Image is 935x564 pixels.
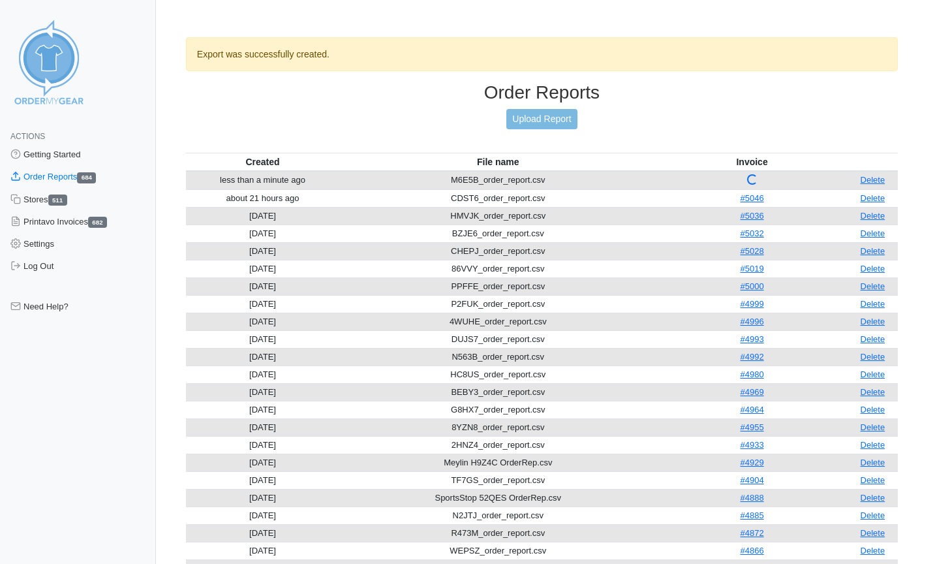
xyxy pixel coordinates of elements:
[186,153,339,171] th: Created
[186,507,339,524] td: [DATE]
[339,225,656,242] td: BZJE6_order_report.csv
[339,471,656,489] td: TF7GS_order_report.csv
[861,528,885,538] a: Delete
[861,387,885,397] a: Delete
[77,172,96,183] span: 684
[88,217,107,228] span: 682
[186,171,339,190] td: less than a minute ago
[186,207,339,225] td: [DATE]
[186,37,898,71] div: Export was successfully created.
[861,352,885,362] a: Delete
[186,242,339,260] td: [DATE]
[861,246,885,256] a: Delete
[861,458,885,467] a: Delete
[339,313,656,330] td: 4WUHE_order_report.csv
[861,193,885,203] a: Delete
[861,493,885,503] a: Delete
[861,334,885,344] a: Delete
[861,422,885,432] a: Delete
[186,82,898,104] h3: Order Reports
[339,260,656,277] td: 86VVY_order_report.csv
[861,299,885,309] a: Delete
[48,195,67,206] span: 511
[741,493,764,503] a: #4888
[339,401,656,418] td: G8HX7_order_report.csv
[861,510,885,520] a: Delete
[741,458,764,467] a: #4929
[186,260,339,277] td: [DATE]
[741,193,764,203] a: #5046
[339,171,656,190] td: M6E5B_order_report.csv
[861,440,885,450] a: Delete
[186,277,339,295] td: [DATE]
[741,264,764,274] a: #5019
[741,387,764,397] a: #4969
[339,418,656,436] td: 8YZN8_order_report.csv
[861,264,885,274] a: Delete
[741,546,764,556] a: #4866
[186,330,339,348] td: [DATE]
[339,436,656,454] td: 2HNZ4_order_report.csv
[186,524,339,542] td: [DATE]
[741,352,764,362] a: #4992
[186,454,339,471] td: [DATE]
[186,295,339,313] td: [DATE]
[861,228,885,238] a: Delete
[861,175,885,185] a: Delete
[339,507,656,524] td: N2JTJ_order_report.csv
[339,383,656,401] td: BEBY3_order_report.csv
[741,475,764,485] a: #4904
[339,366,656,383] td: HC8US_order_report.csv
[339,207,656,225] td: HMVJK_order_report.csv
[339,524,656,542] td: R473M_order_report.csv
[186,383,339,401] td: [DATE]
[861,317,885,326] a: Delete
[339,489,656,507] td: SportsStop 52QES OrderRep.csv
[741,422,764,432] a: #4955
[339,330,656,348] td: DUJS7_order_report.csv
[861,281,885,291] a: Delete
[186,366,339,383] td: [DATE]
[10,132,45,141] span: Actions
[186,313,339,330] td: [DATE]
[861,211,885,221] a: Delete
[339,189,656,207] td: CDST6_order_report.csv
[741,246,764,256] a: #5028
[186,189,339,207] td: about 21 hours ago
[339,295,656,313] td: P2FUK_order_report.csv
[741,317,764,326] a: #4996
[741,528,764,538] a: #4872
[339,542,656,559] td: WEPSZ_order_report.csv
[741,299,764,309] a: #4999
[741,440,764,450] a: #4933
[186,418,339,436] td: [DATE]
[741,510,764,520] a: #4885
[506,109,577,129] a: Upload Report
[339,153,656,171] th: File name
[186,348,339,366] td: [DATE]
[741,211,764,221] a: #5036
[861,405,885,415] a: Delete
[656,153,847,171] th: Invoice
[741,405,764,415] a: #4964
[861,369,885,379] a: Delete
[339,348,656,366] td: N563B_order_report.csv
[741,228,764,238] a: #5032
[186,489,339,507] td: [DATE]
[186,225,339,242] td: [DATE]
[186,436,339,454] td: [DATE]
[339,242,656,260] td: CHEPJ_order_report.csv
[186,542,339,559] td: [DATE]
[741,281,764,291] a: #5000
[186,471,339,489] td: [DATE]
[186,401,339,418] td: [DATE]
[339,277,656,295] td: PPFFE_order_report.csv
[339,454,656,471] td: Meylin H9Z4C OrderRep.csv
[741,334,764,344] a: #4993
[741,369,764,379] a: #4980
[861,546,885,556] a: Delete
[861,475,885,485] a: Delete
